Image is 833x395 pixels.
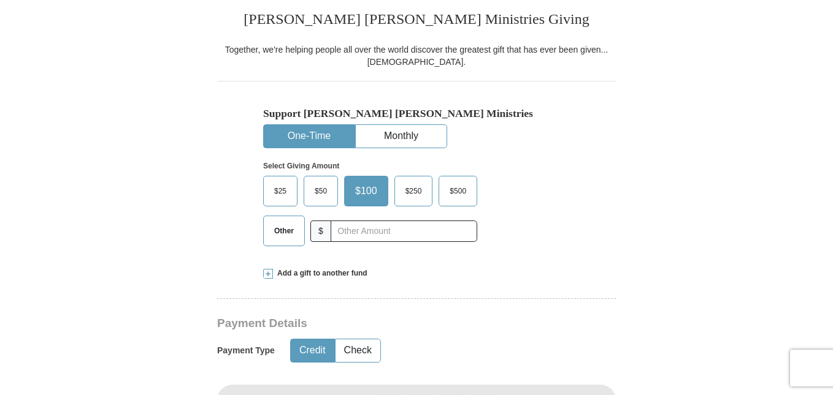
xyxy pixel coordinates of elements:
[217,345,275,356] h5: Payment Type
[356,125,447,148] button: Monthly
[310,220,331,242] span: $
[268,182,293,200] span: $25
[264,125,355,148] button: One-Time
[349,182,383,200] span: $100
[217,317,530,331] h3: Payment Details
[263,107,570,120] h5: Support [PERSON_NAME] [PERSON_NAME] Ministries
[268,222,300,240] span: Other
[443,182,472,200] span: $500
[331,220,477,242] input: Other Amount
[273,268,367,279] span: Add a gift to another fund
[291,339,334,362] button: Credit
[309,182,333,200] span: $50
[399,182,428,200] span: $250
[336,339,380,362] button: Check
[217,43,616,68] div: Together, we're helping people all over the world discover the greatest gift that has ever been g...
[263,162,339,170] strong: Select Giving Amount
